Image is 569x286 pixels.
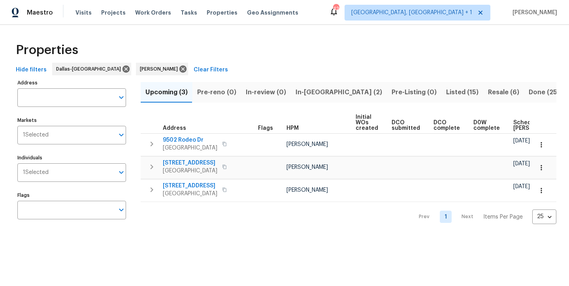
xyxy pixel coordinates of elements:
[246,87,286,98] span: In-review (0)
[163,167,217,175] span: [GEOGRAPHIC_DATA]
[75,9,92,17] span: Visits
[101,9,126,17] span: Projects
[473,120,500,131] span: D0W complete
[356,114,378,131] span: Initial WOs created
[140,65,181,73] span: [PERSON_NAME]
[488,87,519,98] span: Resale (6)
[116,204,127,215] button: Open
[13,63,50,77] button: Hide filters
[513,161,530,166] span: [DATE]
[163,136,217,144] span: 9502 Rodeo Dr
[163,159,217,167] span: [STREET_ADDRESS]
[286,187,328,193] span: [PERSON_NAME]
[513,120,558,131] span: Scheduled [PERSON_NAME]
[392,87,437,98] span: Pre-Listing (0)
[247,9,298,17] span: Geo Assignments
[23,132,49,138] span: 1 Selected
[145,87,188,98] span: Upcoming (3)
[351,9,472,17] span: [GEOGRAPHIC_DATA], [GEOGRAPHIC_DATA] + 1
[17,193,126,198] label: Flags
[440,211,452,223] a: Goto page 1
[433,120,460,131] span: DCO complete
[286,142,328,147] span: [PERSON_NAME]
[16,46,78,54] span: Properties
[181,10,197,15] span: Tasks
[333,5,339,13] div: 42
[163,125,186,131] span: Address
[529,87,564,98] span: Done (250)
[17,80,126,85] label: Address
[116,129,127,140] button: Open
[513,138,530,144] span: [DATE]
[513,184,530,189] span: [DATE]
[17,155,126,160] label: Individuals
[52,63,131,75] div: Dallas-[GEOGRAPHIC_DATA]
[194,65,228,75] span: Clear Filters
[258,125,273,131] span: Flags
[286,164,328,170] span: [PERSON_NAME]
[163,190,217,198] span: [GEOGRAPHIC_DATA]
[16,65,47,75] span: Hide filters
[23,169,49,176] span: 1 Selected
[207,9,237,17] span: Properties
[532,206,556,227] div: 25
[483,213,523,221] p: Items Per Page
[163,144,217,152] span: [GEOGRAPHIC_DATA]
[56,65,124,73] span: Dallas-[GEOGRAPHIC_DATA]
[509,9,557,17] span: [PERSON_NAME]
[116,167,127,178] button: Open
[190,63,231,77] button: Clear Filters
[411,207,556,227] nav: Pagination Navigation
[136,63,188,75] div: [PERSON_NAME]
[17,118,126,123] label: Markets
[163,182,217,190] span: [STREET_ADDRESS]
[197,87,236,98] span: Pre-reno (0)
[27,9,53,17] span: Maestro
[135,9,171,17] span: Work Orders
[116,92,127,103] button: Open
[286,125,299,131] span: HPM
[392,120,420,131] span: DCO submitted
[296,87,382,98] span: In-[GEOGRAPHIC_DATA] (2)
[446,87,479,98] span: Listed (15)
